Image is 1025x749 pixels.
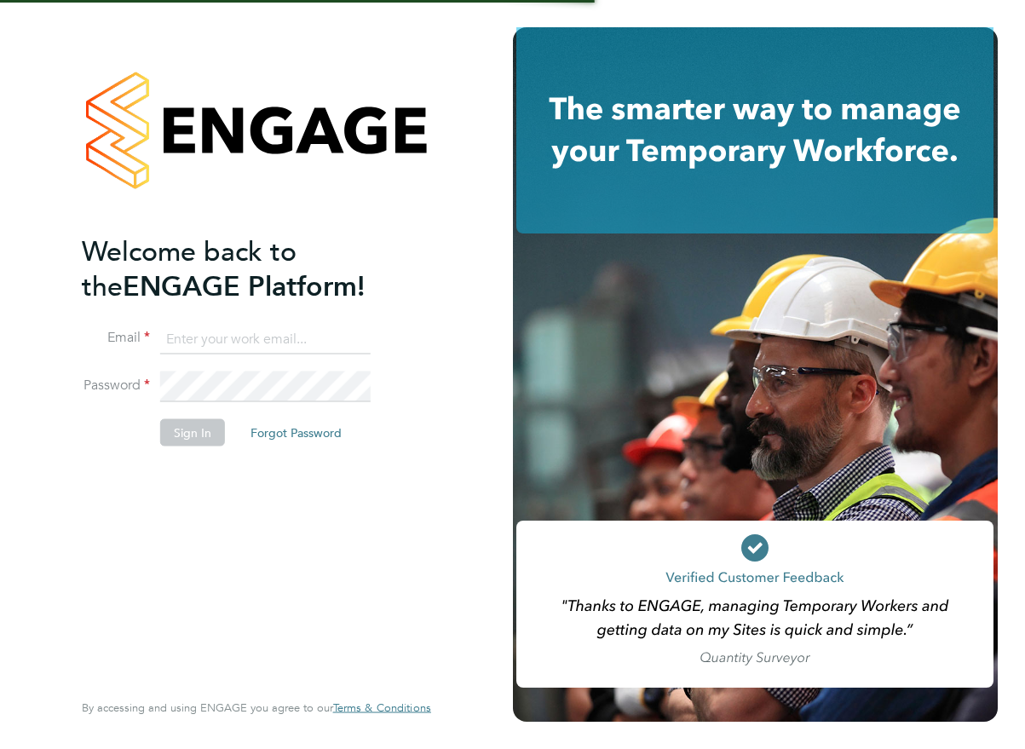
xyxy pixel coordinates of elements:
[333,700,431,715] span: Terms & Conditions
[82,377,150,395] label: Password
[237,419,355,447] button: Forgot Password
[82,233,414,303] h2: ENGAGE Platform!
[82,700,431,715] span: By accessing and using ENGAGE you agree to our
[82,234,297,302] span: Welcome back to the
[82,329,150,347] label: Email
[333,701,431,715] a: Terms & Conditions
[160,324,371,354] input: Enter your work email...
[160,419,225,447] button: Sign In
